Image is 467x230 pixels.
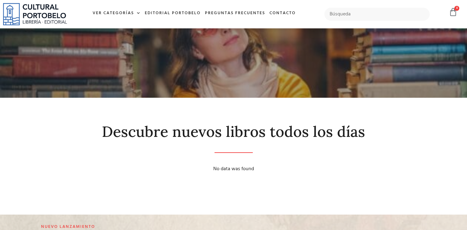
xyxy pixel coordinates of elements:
input: Búsqueda [324,8,430,21]
a: Ver Categorías [90,7,143,20]
div: No data was found [42,165,425,173]
span: 0 [454,6,459,11]
a: Preguntas frecuentes [203,7,267,20]
a: Contacto [267,7,298,20]
h2: Descubre nuevos libros todos los días [42,124,425,140]
h2: Nuevo lanzamiento [41,224,298,230]
a: 0 [449,8,457,17]
a: Editorial Portobelo [143,7,203,20]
